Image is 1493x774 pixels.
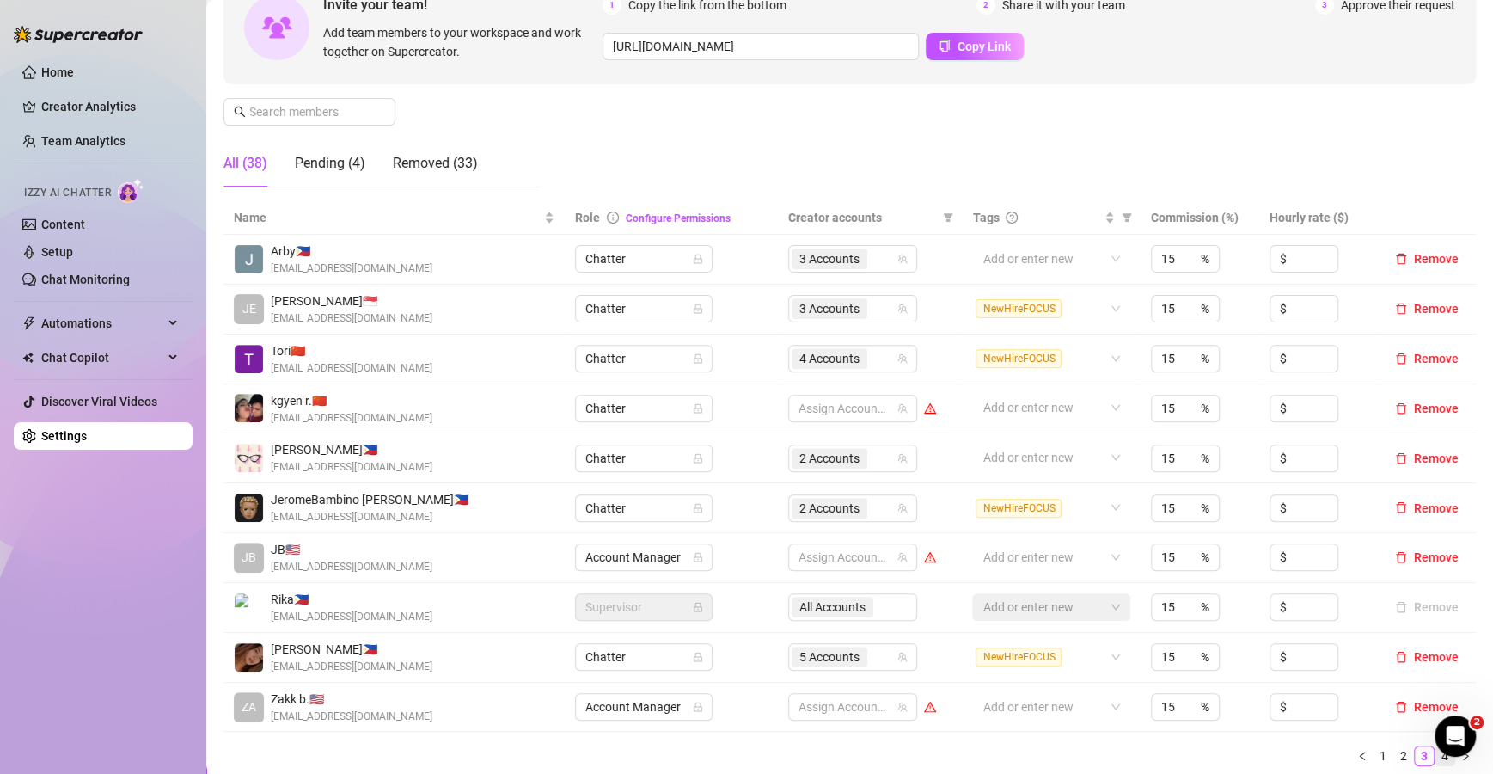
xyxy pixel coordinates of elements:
span: Rika 🇵🇭 [271,590,432,609]
span: Chatter [585,246,702,272]
span: Automations [41,310,163,337]
span: Chatter [585,296,702,322]
button: Remove [1388,498,1465,519]
span: 3 Accounts [792,249,867,269]
span: JE [242,299,256,318]
span: info-circle [607,212,619,224]
button: Remove [1388,348,1465,369]
span: lock [693,353,703,364]
span: kgyen r. 🇨🇳 [271,391,432,410]
span: Tori 🇨🇳 [271,341,432,360]
span: Chatter [585,396,702,421]
span: warning [924,551,936,563]
span: delete [1395,501,1407,513]
span: Name [234,208,541,227]
span: team [897,552,908,562]
span: lock [693,652,703,662]
span: team [897,702,908,712]
span: [EMAIL_ADDRESS][DOMAIN_NAME] [271,509,468,525]
span: 2 Accounts [792,498,867,519]
span: Remove [1414,302,1459,316]
button: Remove [1388,597,1465,617]
span: filter [1118,205,1135,230]
span: 2 Accounts [792,448,867,469]
span: Zakk b. 🇺🇸 [271,690,432,709]
span: Account Manager [585,544,702,570]
span: delete [1395,452,1407,464]
a: 1 [1374,746,1392,765]
span: [EMAIL_ADDRESS][DOMAIN_NAME] [271,559,432,575]
span: Chatter [585,445,702,471]
span: lock [693,403,703,414]
span: NewHireFOCUS [976,349,1062,368]
span: 4 Accounts [792,348,867,369]
span: 5 Accounts [792,647,867,667]
span: lock [693,702,703,712]
span: delete [1395,303,1407,315]
span: lock [693,304,703,314]
span: question-circle [1006,212,1018,224]
span: Add team members to your workspace and work together on Supercreator. [323,23,596,61]
span: lock [693,503,703,513]
span: 4 Accounts [799,349,860,368]
span: lock [693,602,703,612]
li: Previous Page [1352,746,1373,766]
li: 2 [1393,746,1414,766]
span: [EMAIL_ADDRESS][DOMAIN_NAME] [271,609,432,625]
a: Configure Permissions [626,212,731,224]
a: Settings [41,429,87,443]
span: lock [693,552,703,562]
span: lock [693,453,703,464]
a: Discover Viral Videos [41,395,157,408]
span: NewHireFOCUS [976,648,1062,666]
a: Content [41,218,85,231]
span: 2 [1470,716,1484,729]
li: 3 [1414,746,1435,766]
button: Remove [1388,448,1465,469]
span: 3 Accounts [799,299,860,318]
span: copy [939,40,951,52]
button: left [1352,746,1373,766]
a: Setup [41,245,73,259]
span: [EMAIL_ADDRESS][DOMAIN_NAME] [271,360,432,377]
span: NewHireFOCUS [976,499,1062,518]
img: AI Chatter [118,178,144,203]
span: JeromeBambino [PERSON_NAME] 🇵🇭 [271,490,468,509]
div: Removed (33) [393,153,478,174]
span: [EMAIL_ADDRESS][DOMAIN_NAME] [271,310,432,327]
span: Tags [972,208,999,227]
span: Copy Link [958,40,1011,53]
span: warning [924,701,936,713]
span: Chatter [585,346,702,372]
span: Remove [1414,252,1459,266]
span: team [897,254,908,264]
a: 2 [1394,746,1413,765]
span: Supervisor [585,594,702,620]
span: search [234,106,246,118]
span: [PERSON_NAME] 🇵🇭 [271,640,432,659]
span: left [1357,751,1368,761]
span: Chatter [585,495,702,521]
span: thunderbolt [22,316,36,330]
span: JB [242,548,256,567]
a: Chat Monitoring [41,273,130,286]
span: Remove [1414,451,1459,465]
span: delete [1395,651,1407,663]
button: Copy Link [926,33,1024,60]
span: [EMAIL_ADDRESS][DOMAIN_NAME] [271,261,432,277]
button: Remove [1388,398,1465,419]
span: delete [1395,701,1407,713]
span: Remove [1414,402,1459,415]
a: Creator Analytics [41,93,179,120]
span: ZA [242,697,256,716]
span: team [897,353,908,364]
span: Remove [1414,501,1459,515]
input: Search members [249,102,371,121]
span: lock [693,254,703,264]
a: Home [41,65,74,79]
span: JB 🇺🇸 [271,540,432,559]
span: delete [1395,253,1407,265]
span: Creator accounts [788,208,936,227]
span: 3 Accounts [799,249,860,268]
span: Account Manager [585,694,702,720]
